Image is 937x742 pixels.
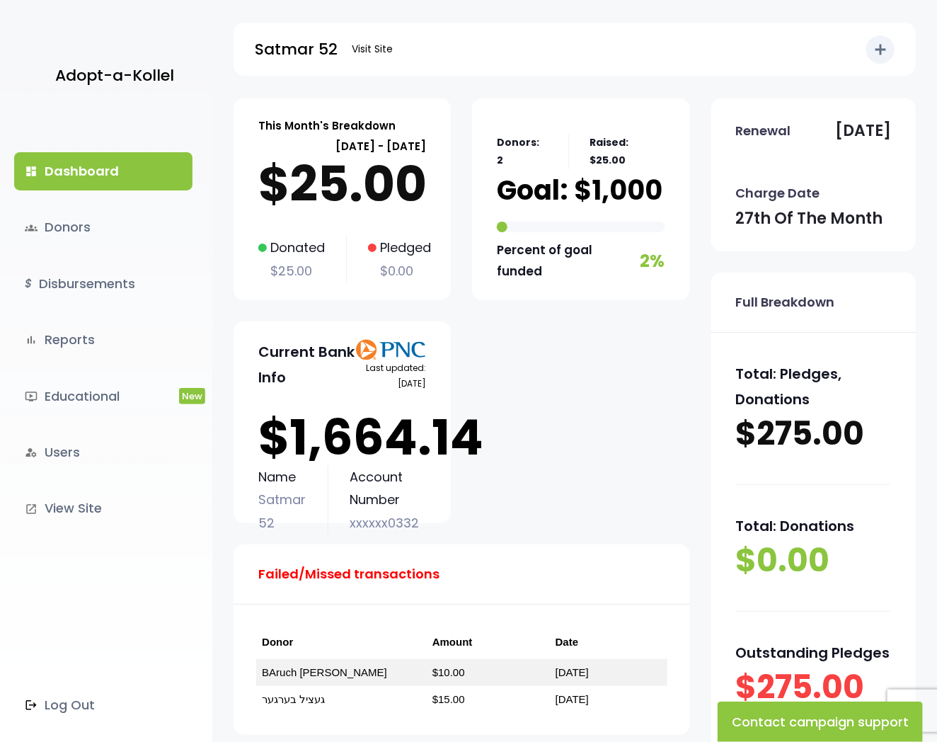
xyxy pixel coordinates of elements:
[736,640,891,666] p: Outstanding Pledges
[25,165,38,178] i: dashboard
[25,333,38,346] i: bar_chart
[590,134,665,169] p: Raised: $25.00
[350,466,426,512] p: Account Number
[736,539,891,583] p: $0.00
[835,117,891,145] p: [DATE]
[368,260,431,282] p: $0.00
[25,390,38,403] i: ondemand_video
[736,182,820,205] p: Charge Date
[48,41,174,110] a: Adopt-a-Kollel
[25,274,32,295] i: $
[736,666,891,709] p: $275.00
[736,513,891,539] p: Total: Donations
[179,388,205,404] span: New
[258,116,396,135] p: This Month's Breakdown
[355,339,426,360] img: PNClogo.svg
[258,339,355,390] p: Current Bank Info
[256,626,427,659] th: Donor
[262,693,325,705] a: געציל בערגער
[432,666,465,678] a: $10.00
[497,134,546,169] p: Donors: 2
[736,361,891,412] p: Total: Pledges, Donations
[258,489,306,535] p: Satmar 52
[258,236,325,259] p: Donated
[497,176,662,204] p: Goal: $1,000
[497,239,636,282] p: Percent of goal funded
[258,260,325,282] p: $25.00
[640,246,665,276] p: 2%
[556,693,589,705] a: [DATE]
[258,156,426,212] p: $25.00
[14,433,192,472] a: manage_accountsUsers
[25,222,38,234] span: groups
[736,120,791,142] p: Renewal
[258,409,426,466] p: $1,664.14
[550,626,667,659] th: Date
[262,666,387,678] a: BAruch [PERSON_NAME]
[14,377,192,416] a: ondemand_videoEducationalNew
[14,489,192,527] a: launchView Site
[258,466,306,489] p: Name
[866,35,895,64] button: add
[255,35,338,64] p: Satmar 52
[258,563,439,586] p: Failed/Missed transactions
[345,35,400,63] a: Visit Site
[427,626,550,659] th: Amount
[736,291,835,314] p: Full Breakdown
[14,152,192,190] a: dashboardDashboard
[872,41,889,58] i: add
[14,686,192,724] a: Log Out
[355,360,426,391] p: Last updated: [DATE]
[718,702,923,742] button: Contact campaign support
[14,208,192,246] a: groupsDonors
[736,412,891,456] p: $275.00
[736,205,883,233] p: 27th of the month
[25,503,38,515] i: launch
[14,265,192,303] a: $Disbursements
[368,236,431,259] p: Pledged
[55,62,174,90] p: Adopt-a-Kollel
[556,666,589,678] a: [DATE]
[14,321,192,359] a: bar_chartReports
[350,512,426,535] p: xxxxxx0332
[432,693,465,705] a: $15.00
[258,137,426,156] p: [DATE] - [DATE]
[25,446,38,459] i: manage_accounts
